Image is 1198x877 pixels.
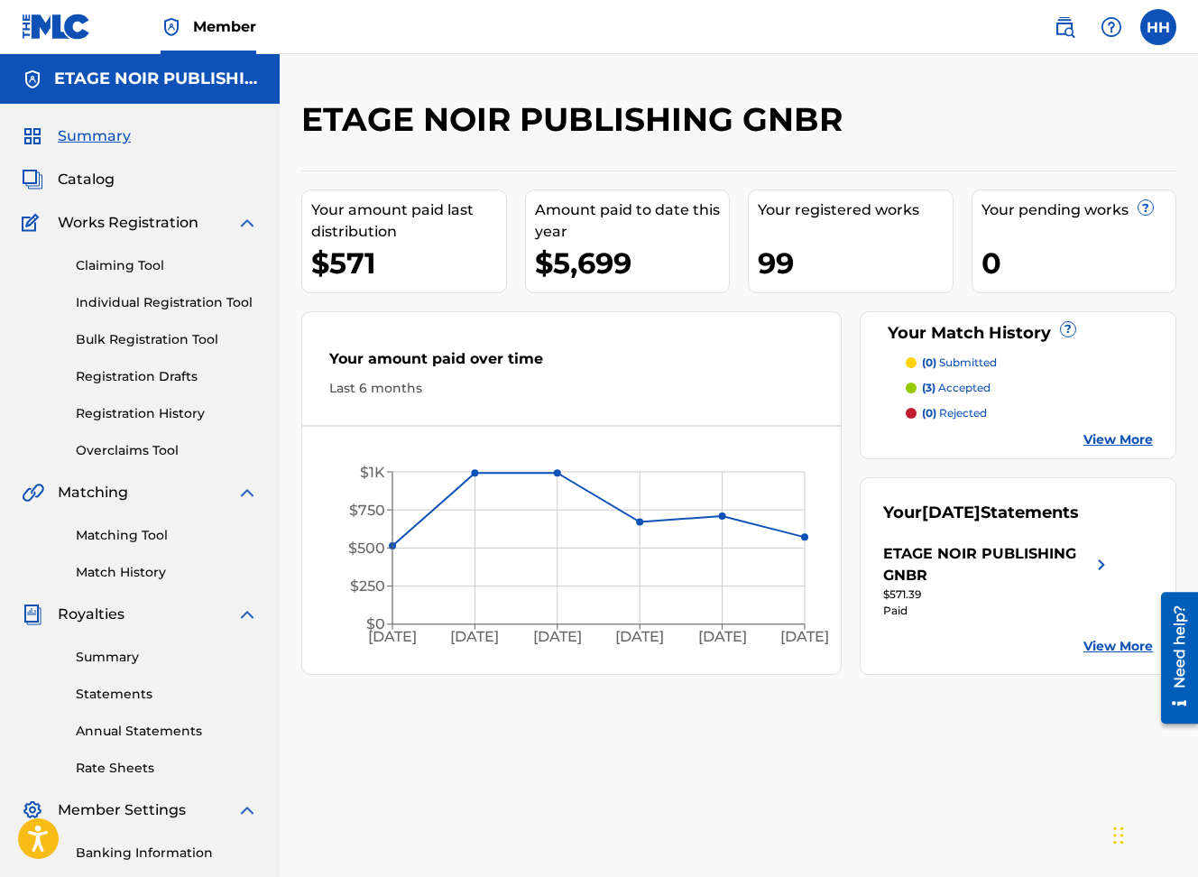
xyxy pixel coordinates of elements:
tspan: $1K [360,464,385,481]
a: Registration History [76,404,258,423]
span: [DATE] [922,503,981,522]
div: User Menu [1140,9,1176,45]
img: MLC Logo [22,14,91,40]
p: accepted [922,380,991,396]
tspan: [DATE] [615,628,664,645]
a: (3) accepted [906,380,1153,396]
div: Ziehen [1113,808,1124,863]
img: Works Registration [22,212,45,234]
h2: ETAGE NOIR PUBLISHING GNBR [301,99,852,140]
h5: ETAGE NOIR PUBLISHING GNBR [54,69,258,89]
tspan: $750 [349,502,385,519]
tspan: $250 [350,577,385,595]
div: Chat-Widget [1108,790,1198,877]
div: Help [1093,9,1129,45]
a: Individual Registration Tool [76,293,258,312]
img: Accounts [22,69,43,90]
a: (0) rejected [906,405,1153,421]
div: ETAGE NOIR PUBLISHING GNBR [883,543,1091,586]
div: $5,699 [535,243,730,283]
img: Matching [22,482,44,503]
tspan: [DATE] [697,628,746,645]
p: rejected [922,405,987,421]
img: right chevron icon [1091,543,1112,586]
span: (0) [922,355,936,369]
a: Claiming Tool [76,256,258,275]
a: Bulk Registration Tool [76,330,258,349]
div: Your Statements [883,501,1079,525]
iframe: Resource Center [1147,585,1198,730]
img: Catalog [22,169,43,190]
div: Your registered works [758,199,953,221]
a: SummarySummary [22,125,131,147]
img: Top Rightsholder [161,16,182,38]
a: Statements [76,685,258,704]
div: Your pending works [981,199,1176,221]
a: Rate Sheets [76,759,258,778]
div: Your amount paid last distribution [311,199,506,243]
span: Member Settings [58,799,186,821]
a: CatalogCatalog [22,169,115,190]
img: expand [236,482,258,503]
div: Your Match History [883,321,1153,346]
div: 99 [758,243,953,283]
tspan: $500 [348,540,385,557]
span: ? [1138,200,1153,215]
span: ? [1061,322,1075,337]
img: search [1054,16,1075,38]
span: (0) [922,406,936,420]
tspan: [DATE] [533,628,582,645]
a: (0) submitted [906,355,1153,371]
div: $571 [311,243,506,283]
a: Banking Information [76,844,258,863]
div: Your amount paid over time [329,348,814,379]
a: View More [1083,637,1153,656]
a: ETAGE NOIR PUBLISHING GNBRright chevron icon$571.39Paid [883,543,1112,619]
span: (3) [922,381,935,394]
a: Overclaims Tool [76,441,258,460]
div: 0 [981,243,1176,283]
span: Royalties [58,604,124,625]
img: expand [236,604,258,625]
a: Public Search [1046,9,1083,45]
div: Amount paid to date this year [535,199,730,243]
a: Summary [76,648,258,667]
div: Last 6 months [329,379,814,398]
tspan: $0 [366,615,385,632]
img: expand [236,212,258,234]
a: Matching Tool [76,526,258,545]
img: Summary [22,125,43,147]
tspan: [DATE] [780,628,829,645]
p: submitted [922,355,997,371]
img: Member Settings [22,799,43,821]
img: help [1101,16,1122,38]
a: Registration Drafts [76,367,258,386]
tspan: [DATE] [450,628,499,645]
tspan: [DATE] [368,628,417,645]
span: Works Registration [58,212,198,234]
a: Match History [76,563,258,582]
a: View More [1083,430,1153,449]
span: Summary [58,125,131,147]
img: expand [236,799,258,821]
span: Matching [58,482,128,503]
span: Member [193,16,256,37]
a: Annual Statements [76,722,258,741]
iframe: Chat Widget [1108,790,1198,877]
div: Paid [883,603,1112,619]
div: $571.39 [883,586,1112,603]
span: Catalog [58,169,115,190]
img: Royalties [22,604,43,625]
